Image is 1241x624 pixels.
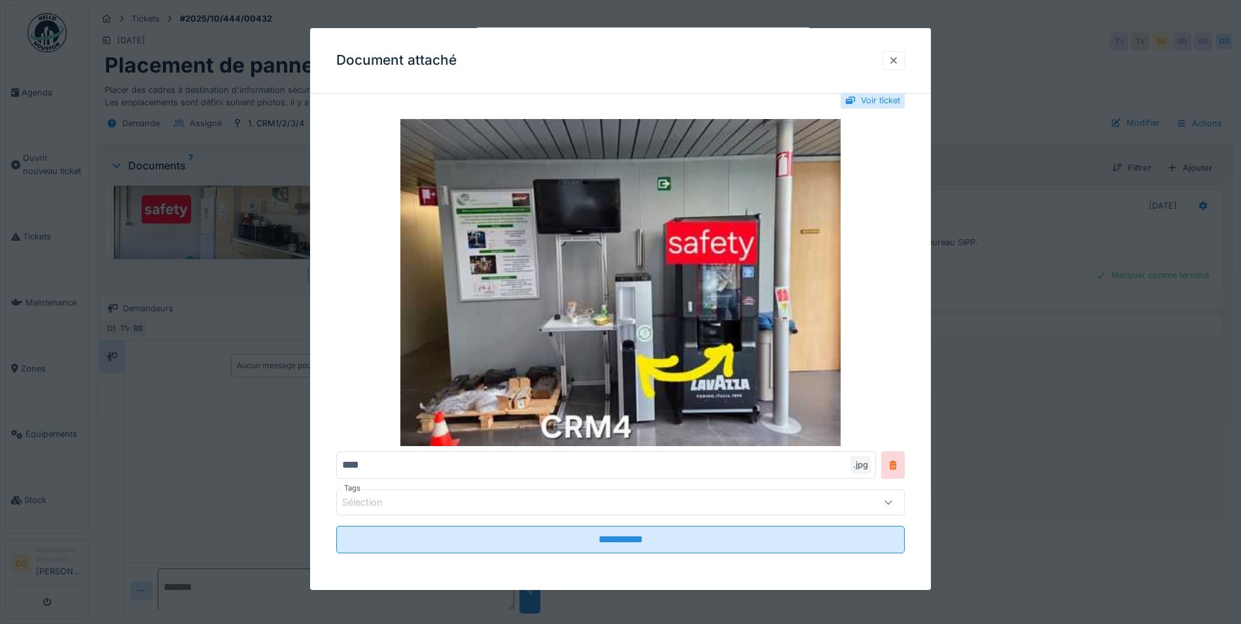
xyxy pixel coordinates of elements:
[341,483,363,494] label: Tags
[861,94,900,107] div: Voir ticket
[342,495,401,510] div: Sélection
[336,52,457,69] h3: Document attaché
[336,119,905,446] img: a1ebd5c7-b021-4088-9d8e-69f10e9a698b-CRM4.jpg
[850,456,871,474] div: .jpg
